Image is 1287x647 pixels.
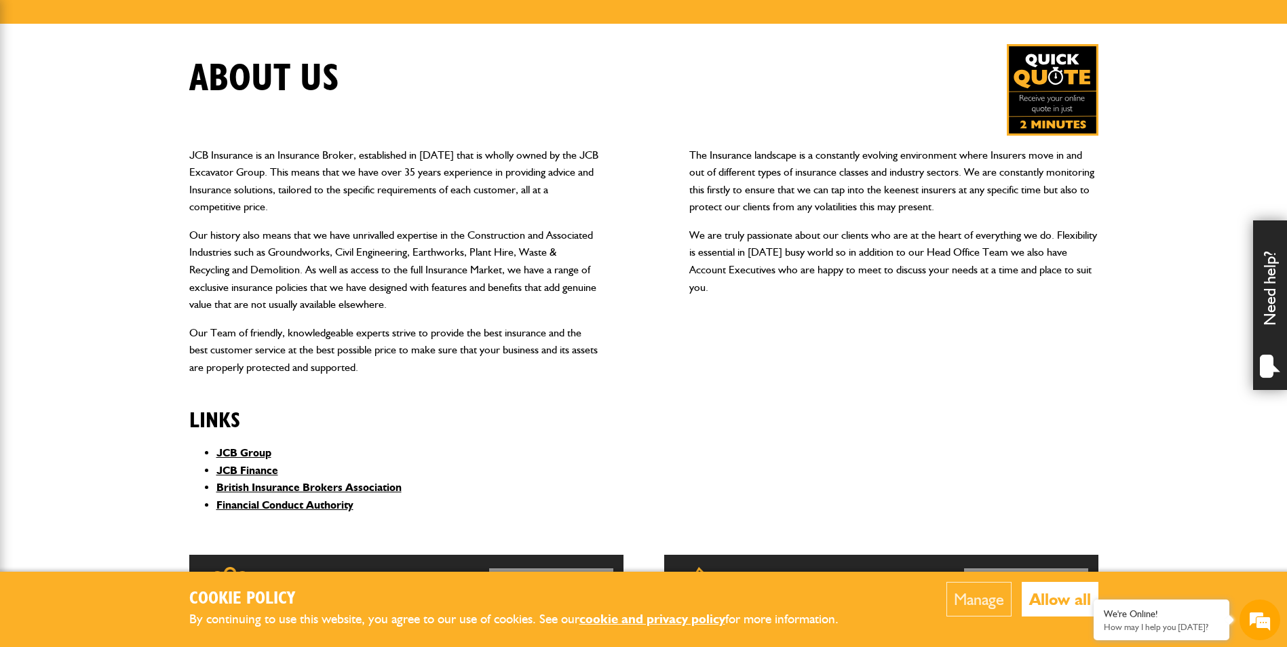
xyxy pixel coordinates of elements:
div: Need help? [1253,220,1287,390]
h2: Cookie Policy [189,589,861,610]
a: Get your insurance quote in just 2-minutes [1007,44,1098,136]
button: Allow all [1022,582,1098,616]
p: JCB Insurance is an Insurance Broker, established in [DATE] that is wholly owned by the JCB Excav... [189,146,598,216]
p: We are truly passionate about our clients who are at the heart of everything we do. Flexibility i... [689,227,1098,296]
h2: Plant Insurance [746,568,904,595]
a: Get Quote [489,568,613,595]
a: JCB Finance [216,464,278,477]
button: Manage [946,582,1012,616]
a: British Insurance Brokers Association [216,481,402,494]
img: Quick Quote [1007,44,1098,136]
p: Our Team of friendly, knowledgeable experts strive to provide the best insurance and the best cus... [189,324,598,376]
a: Get Quote [964,568,1088,595]
p: The Insurance landscape is a constantly evolving environment where Insurers move in and out of di... [689,146,1098,216]
h2: Liability Insurance [271,568,455,595]
a: cookie and privacy policy [579,611,725,627]
a: Financial Conduct Authority [216,498,353,511]
h1: About us [189,56,339,102]
p: Our history also means that we have unrivalled expertise in the Construction and Associated Indus... [189,227,598,313]
a: JCB Group [216,446,271,459]
div: We're Online! [1104,608,1219,620]
p: By continuing to use this website, you agree to our use of cookies. See our for more information. [189,609,861,630]
p: How may I help you today? [1104,622,1219,632]
h2: Links [189,387,598,433]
